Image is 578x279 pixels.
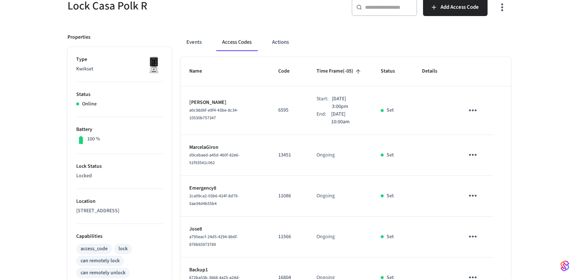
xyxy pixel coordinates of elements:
p: Properties [67,34,90,41]
p: 11086 [278,192,299,200]
p: Kwikset [76,65,163,73]
div: ant example [181,34,511,51]
button: Access Codes [216,34,257,51]
div: End: [317,111,331,126]
p: 6595 [278,106,299,114]
p: Jose8 [189,225,261,233]
span: Status [381,66,404,77]
p: Location [76,198,163,205]
div: Start: [317,95,332,111]
p: [STREET_ADDRESS] [76,207,163,215]
span: Details [422,66,447,77]
span: 2ca09ca2-03b6-424f-8d79-5ae34d4b55b4 [189,193,239,207]
p: MarcelaGiron [189,144,261,151]
p: Capabilities [76,233,163,240]
span: d9cebaed-a45d-460f-82e6-51f93541c062 [189,152,240,166]
p: 100 % [87,135,100,143]
p: Lock Status [76,163,163,170]
td: Ongoing [308,176,372,217]
td: Ongoing [308,217,372,257]
span: Name [189,66,212,77]
span: Code [278,66,299,77]
span: a795eacf-24d5-4294-8b6f-876b65973789 [189,234,238,248]
div: can remotely unlock [81,269,125,277]
p: Locked [76,172,163,180]
p: 13451 [278,151,299,159]
p: Emergency8 [189,185,261,192]
td: Ongoing [308,135,372,176]
div: lock [119,245,128,253]
img: SeamLogoGradient.69752ec5.svg [560,260,569,272]
p: Set [387,151,394,159]
div: access_code [81,245,108,253]
p: Set [387,233,394,241]
p: Status [76,91,163,98]
p: 11566 [278,233,299,241]
button: Events [181,34,207,51]
span: Time Frame(-05) [317,66,363,77]
p: Backup1 [189,266,261,274]
p: [DATE] 10:00am [331,111,363,126]
img: Kwikset Halo Touchscreen Wifi Enabled Smart Lock, Polished Chrome, Front [145,56,163,74]
span: a0c98d6f-e9f4-43be-8c34-10530b757347 [189,107,238,121]
div: can remotely lock [81,257,120,265]
p: Set [387,192,394,200]
p: [DATE] 3:00pm [332,95,363,111]
p: Online [82,100,97,108]
p: Type [76,56,163,63]
span: Add Access Code [441,3,479,12]
p: Battery [76,126,163,133]
button: Actions [266,34,295,51]
p: Set [387,106,394,114]
p: [PERSON_NAME] [189,99,261,106]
